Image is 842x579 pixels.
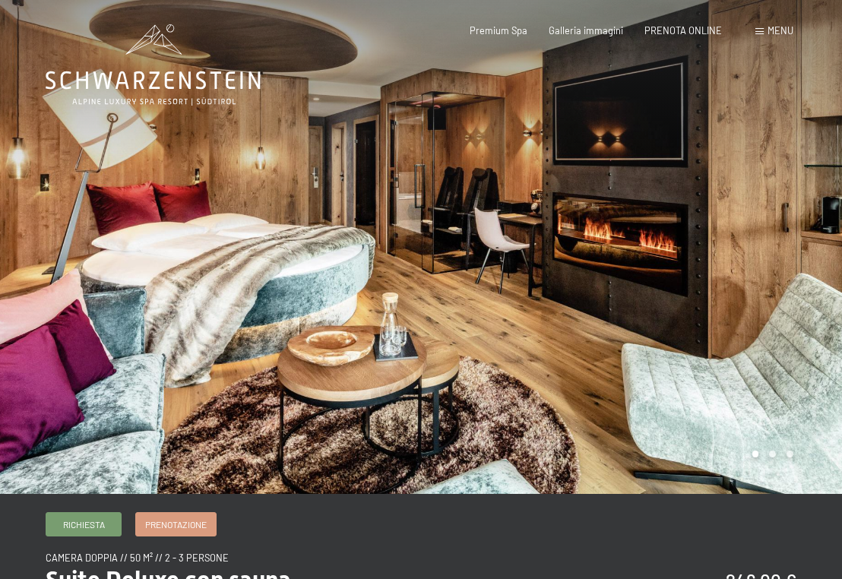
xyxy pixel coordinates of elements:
a: Premium Spa [470,24,527,36]
a: Galleria immagini [549,24,623,36]
a: Prenotazione [136,513,216,536]
span: Menu [768,24,793,36]
span: camera doppia // 50 m² // 2 - 3 persone [46,552,229,564]
span: Prenotazione [145,518,207,531]
span: Richiesta [63,518,105,531]
a: PRENOTA ONLINE [644,24,722,36]
a: Richiesta [46,513,121,536]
